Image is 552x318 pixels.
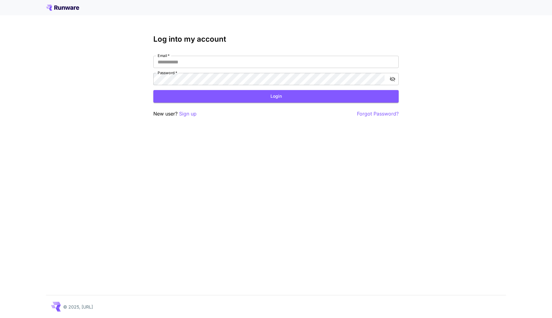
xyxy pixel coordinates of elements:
[158,70,177,75] label: Password
[63,304,93,310] p: © 2025, [URL]
[387,74,398,85] button: toggle password visibility
[153,90,399,103] button: Login
[179,110,197,118] button: Sign up
[158,53,170,58] label: Email
[357,110,399,118] button: Forgot Password?
[153,110,197,118] p: New user?
[153,35,399,44] h3: Log into my account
